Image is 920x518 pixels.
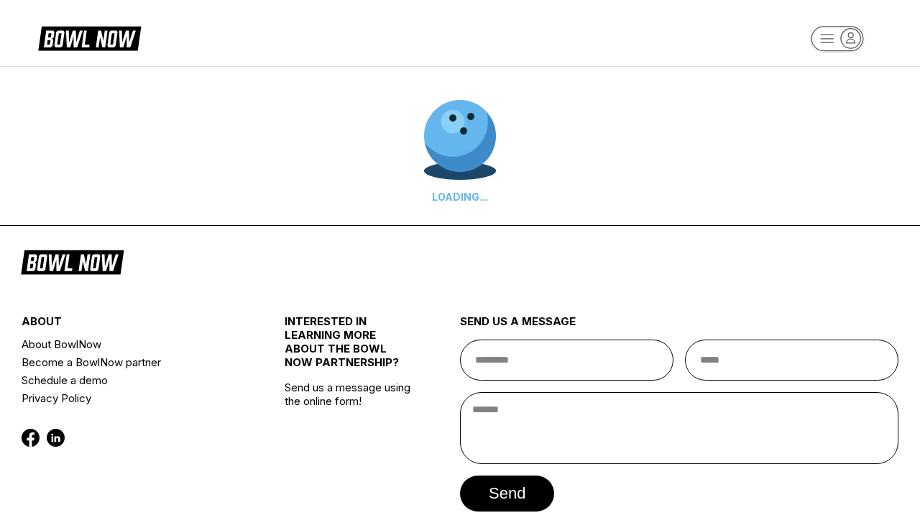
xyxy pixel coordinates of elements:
[424,191,496,203] div: LOADING...
[22,335,241,353] a: About BowlNow
[460,314,898,340] div: send us a message
[285,314,416,381] div: INTERESTED IN LEARNING MORE ABOUT THE BOWL NOW PARTNERSHIP?
[460,476,554,512] button: send
[22,314,241,335] div: about
[22,353,241,371] a: Become a BowlNow partner
[22,371,241,389] a: Schedule a demo
[22,389,241,407] a: Privacy Policy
